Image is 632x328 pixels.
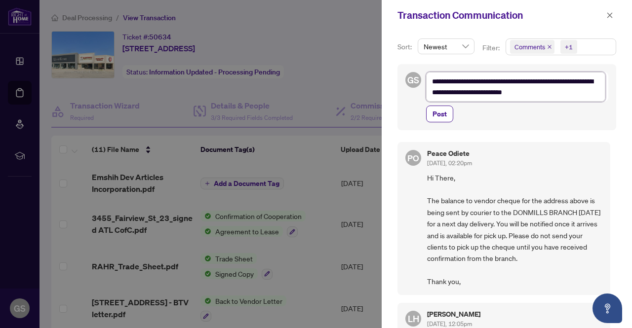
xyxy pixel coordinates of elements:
button: Post [426,106,453,122]
h5: Peace Odiete [427,150,472,157]
span: Post [433,106,447,122]
div: Transaction Communication [397,8,603,23]
span: [DATE], 12:05pm [427,320,472,328]
span: PO [407,151,419,164]
span: GS [407,73,419,87]
p: Filter: [482,42,501,53]
span: Comments [510,40,554,54]
span: [DATE], 02:20pm [427,159,472,167]
div: +1 [565,42,573,52]
span: LH [408,312,419,326]
p: Sort: [397,41,414,52]
span: close [547,44,552,49]
span: Hi There, The balance to vendor cheque for the address above is being sent by courier to the DONM... [427,172,602,288]
h5: [PERSON_NAME] [427,311,480,318]
button: Open asap [592,293,622,323]
span: Newest [424,39,469,54]
span: close [606,12,613,19]
span: Comments [514,42,545,52]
